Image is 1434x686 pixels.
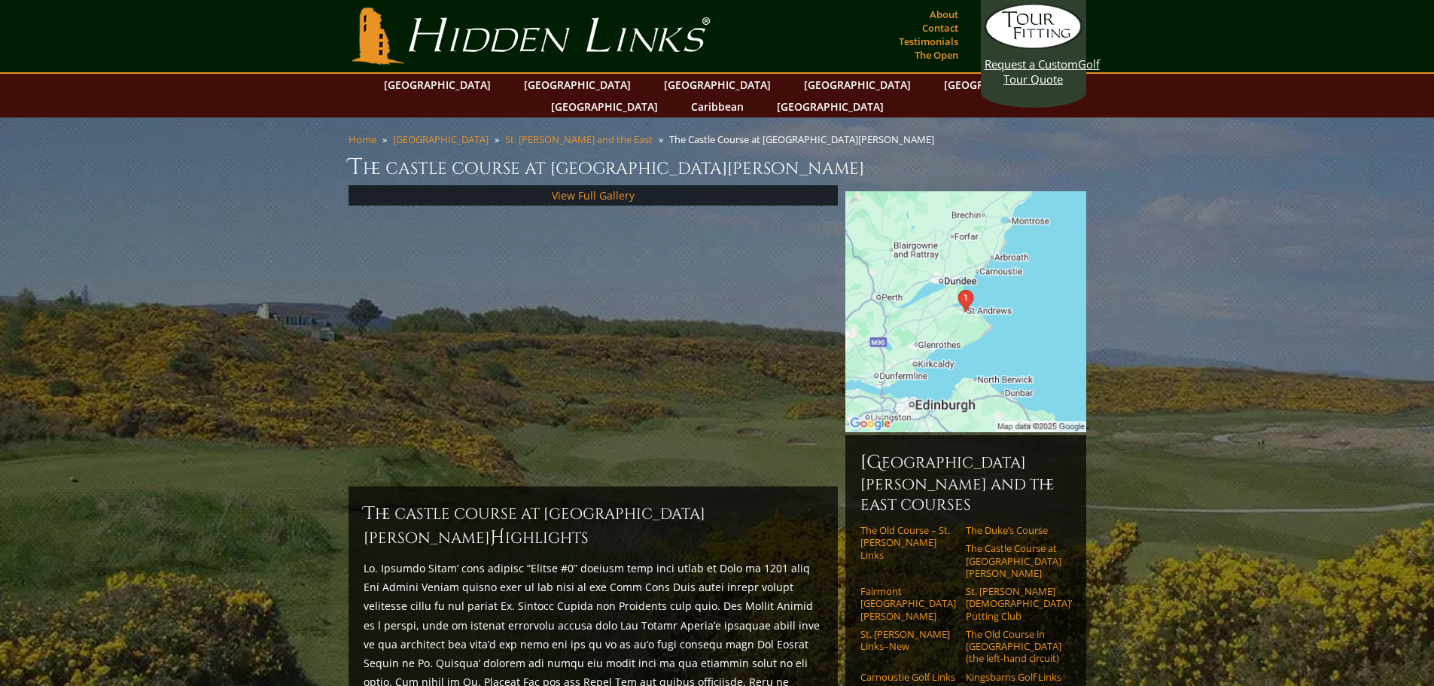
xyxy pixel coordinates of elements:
a: The Castle Course at [GEOGRAPHIC_DATA][PERSON_NAME] [966,542,1061,579]
a: St. [PERSON_NAME] [DEMOGRAPHIC_DATA]’ Putting Club [966,585,1061,622]
a: The Old Course – St. [PERSON_NAME] Links [860,524,956,561]
a: Fairmont [GEOGRAPHIC_DATA][PERSON_NAME] [860,585,956,622]
li: The Castle Course at [GEOGRAPHIC_DATA][PERSON_NAME] [669,133,940,146]
a: Caribbean [684,96,751,117]
a: [GEOGRAPHIC_DATA] [393,133,489,146]
span: Request a Custom [985,56,1078,72]
h2: The Castle Course at [GEOGRAPHIC_DATA][PERSON_NAME] ighlights [364,502,823,550]
img: Google Map of A917, Saint Andrews KY16 9SF, United Kingdom [845,191,1086,432]
a: Testimonials [895,31,962,52]
a: Carnoustie Golf Links [860,671,956,683]
a: [GEOGRAPHIC_DATA] [656,74,778,96]
a: Request a CustomGolf Tour Quote [985,4,1082,87]
a: St. [PERSON_NAME] Links–New [860,628,956,653]
a: About [926,4,962,25]
a: The Duke’s Course [966,524,1061,536]
a: [GEOGRAPHIC_DATA] [936,74,1058,96]
a: [GEOGRAPHIC_DATA] [543,96,665,117]
a: [GEOGRAPHIC_DATA] [376,74,498,96]
a: Home [349,133,376,146]
span: H [490,526,505,550]
a: St. [PERSON_NAME] and the East [505,133,653,146]
a: Contact [918,17,962,38]
h6: [GEOGRAPHIC_DATA][PERSON_NAME] and the East Courses [860,450,1071,515]
a: [GEOGRAPHIC_DATA] [796,74,918,96]
a: The Open [911,44,962,66]
a: View Full Gallery [552,188,635,203]
a: [GEOGRAPHIC_DATA] [516,74,638,96]
a: [GEOGRAPHIC_DATA] [769,96,891,117]
h1: The Castle Course at [GEOGRAPHIC_DATA][PERSON_NAME] [349,152,1086,182]
a: Kingsbarns Golf Links [966,671,1061,683]
a: The Old Course in [GEOGRAPHIC_DATA] (the left-hand circuit) [966,628,1061,665]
